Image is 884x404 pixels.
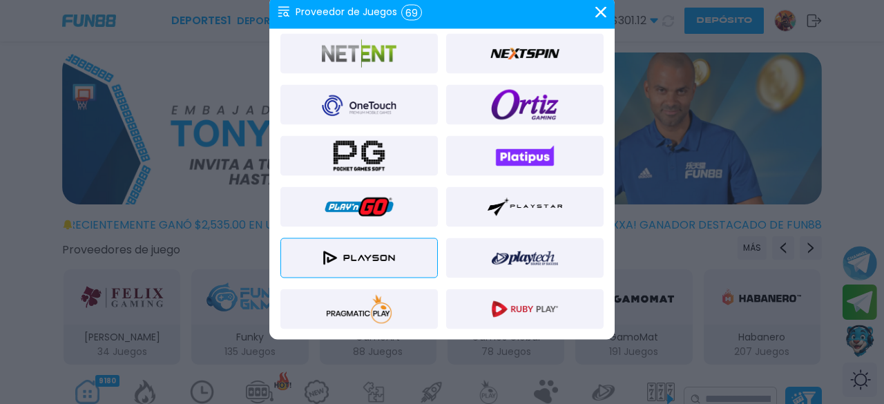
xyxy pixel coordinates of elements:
[488,88,562,121] img: Ortiz Gaming
[322,241,396,274] img: Playson
[488,292,562,325] img: RUBYPLAY
[322,37,396,70] img: Netent
[322,88,396,121] img: One Touch
[488,37,562,70] img: Next spin
[492,139,558,172] img: Platipus
[322,139,396,172] img: PGSoft
[488,190,562,223] img: PlayStar
[278,4,422,20] div: Proveedor de Juegos
[322,190,396,223] img: Play'N'GO
[401,4,422,20] div: 69
[322,292,396,325] img: PragmaticPlay
[492,241,558,274] img: Playtech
